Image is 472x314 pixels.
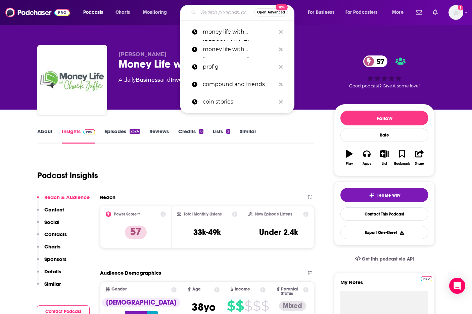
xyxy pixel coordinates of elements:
[203,23,276,41] p: money life with chuck jaffe
[394,162,410,166] div: Bookmark
[376,146,393,170] button: List
[340,188,428,202] button: tell me why sparkleTell Me Why
[226,129,230,134] div: 2
[257,11,285,14] span: Open Advanced
[240,128,256,144] a: Similar
[449,278,465,294] div: Open Intercom Messenger
[100,194,115,200] h2: Reach
[345,8,378,17] span: For Podcasters
[111,287,127,291] span: Gender
[149,128,169,144] a: Reviews
[44,231,67,237] p: Contacts
[102,298,180,307] div: [DEMOGRAPHIC_DATA]
[358,146,375,170] button: Apps
[37,231,67,243] button: Contacts
[203,41,276,58] p: money life with chuck jaffee
[341,7,387,18] button: open menu
[104,128,140,144] a: Episodes2324
[79,7,112,18] button: open menu
[255,212,292,217] h2: New Episode Listens
[303,7,343,18] button: open menu
[138,7,176,18] button: open menu
[198,7,254,18] input: Search podcasts, credits, & more...
[44,268,61,275] p: Details
[415,162,424,166] div: Share
[308,8,334,17] span: For Business
[363,55,388,67] a: 57
[254,8,288,16] button: Open AdvancedNew
[160,77,171,83] span: and
[119,76,218,84] div: A daily podcast
[180,93,294,111] a: coin stories
[180,41,294,58] a: money life with [PERSON_NAME]
[62,128,95,144] a: InsightsPodchaser Pro
[253,301,261,311] span: $
[281,287,302,296] span: Parental Status
[192,287,201,291] span: Age
[130,129,140,134] div: 2324
[44,243,60,250] p: Charts
[279,301,306,311] div: Mixed
[421,275,432,281] a: Pro website
[180,58,294,76] a: prof g
[114,212,140,217] h2: Power Score™
[227,301,235,311] span: $
[203,93,276,111] p: coin stories
[363,162,371,166] div: Apps
[192,301,216,314] span: 38 yo
[203,76,276,93] p: compound and friends
[180,76,294,93] a: compound and friends
[37,268,61,281] button: Details
[37,206,64,219] button: Content
[369,193,374,198] img: tell me why sparkle
[37,281,61,293] button: Similar
[143,8,167,17] span: Monitoring
[235,287,250,291] span: Income
[37,243,60,256] button: Charts
[44,206,64,213] p: Content
[136,77,160,83] a: Business
[392,8,404,17] span: More
[115,8,130,17] span: Charts
[37,128,52,144] a: About
[362,256,414,262] span: Get this podcast via API
[334,51,435,93] div: 57Good podcast? Give it some love!
[125,226,147,239] p: 57
[377,193,400,198] span: Tell Me Why
[37,256,66,268] button: Sponsors
[340,279,428,291] label: My Notes
[382,162,387,166] div: List
[430,7,440,18] a: Show notifications dropdown
[449,5,463,20] button: Show profile menu
[100,270,161,276] h2: Audience Demographics
[37,219,59,231] button: Social
[340,207,428,221] a: Contact This Podcast
[387,7,412,18] button: open menu
[5,6,70,19] img: Podchaser - Follow, Share and Rate Podcasts
[236,301,244,311] span: $
[340,226,428,239] button: Export One-Sheet
[349,83,420,88] span: Good podcast? Give it some love!
[83,129,95,134] img: Podchaser Pro
[458,5,463,10] svg: Add a profile image
[449,5,463,20] img: User Profile
[199,129,203,134] div: 6
[44,281,61,287] p: Similar
[276,4,288,10] span: New
[244,301,252,311] span: $
[119,51,167,57] span: [PERSON_NAME]
[259,227,298,237] h3: Under 2.4k
[44,256,66,262] p: Sponsors
[37,170,98,181] h1: Podcast Insights
[261,301,269,311] span: $
[178,128,203,144] a: Credits6
[411,146,428,170] button: Share
[44,194,90,200] p: Reach & Audience
[180,23,294,41] a: money life with [PERSON_NAME]
[370,55,388,67] span: 57
[83,8,103,17] span: Podcasts
[346,162,353,166] div: Play
[171,77,196,83] a: Investing
[186,5,301,20] div: Search podcasts, credits, & more...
